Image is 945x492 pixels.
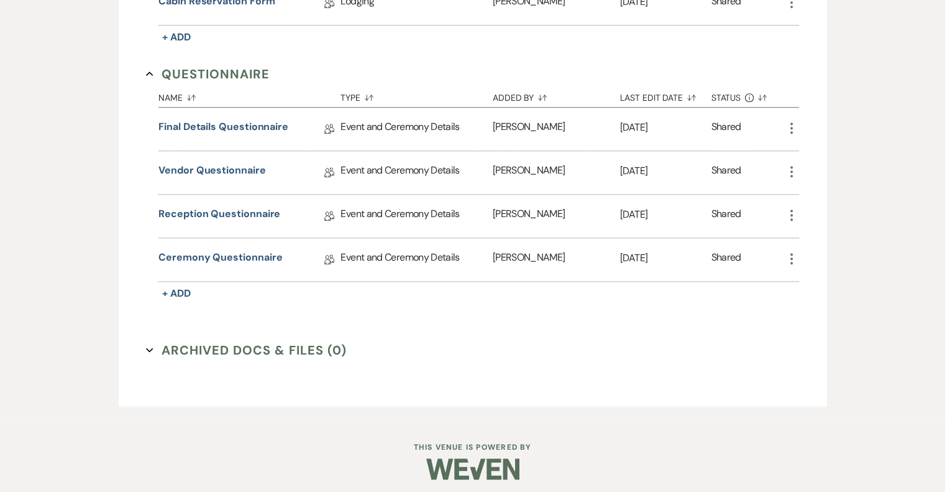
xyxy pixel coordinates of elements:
[158,250,282,269] a: Ceremony Questionnaire
[493,195,620,238] div: [PERSON_NAME]
[426,447,519,491] img: Weven Logo
[146,341,347,360] button: Archived Docs & Files (0)
[711,207,741,226] div: Shared
[340,108,492,151] div: Event and Ceremony Details
[340,83,492,107] button: Type
[493,238,620,281] div: [PERSON_NAME]
[146,65,270,83] button: Questionnaire
[711,83,784,107] button: Status
[711,119,741,139] div: Shared
[158,285,194,302] button: + Add
[493,83,620,107] button: Added By
[493,151,620,194] div: [PERSON_NAME]
[158,119,288,139] a: Final Details Questionnaire
[162,287,191,300] span: + Add
[711,163,741,182] div: Shared
[340,195,492,238] div: Event and Ceremony Details
[493,108,620,151] div: [PERSON_NAME]
[340,238,492,281] div: Event and Ceremony Details
[162,30,191,44] span: + Add
[711,93,741,102] span: Status
[620,119,711,136] p: [DATE]
[158,163,265,182] a: Vendor Questionnaire
[158,83,340,107] button: Name
[711,250,741,269] div: Shared
[620,207,711,223] p: [DATE]
[340,151,492,194] div: Event and Ceremony Details
[158,207,280,226] a: Reception Questionnaire
[620,250,711,266] p: [DATE]
[158,29,194,46] button: + Add
[620,83,711,107] button: Last Edit Date
[620,163,711,179] p: [DATE]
